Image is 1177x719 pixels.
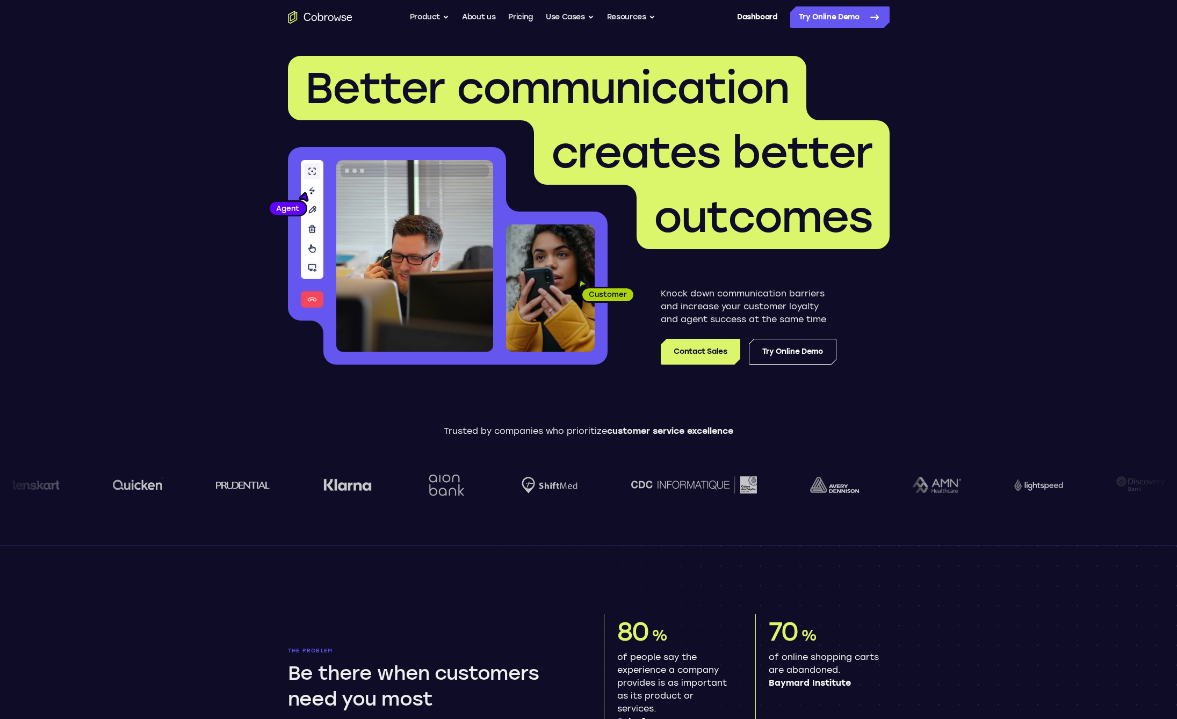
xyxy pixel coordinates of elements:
[288,660,569,712] h2: Be there when customers need you most
[508,6,533,28] a: Pricing
[661,287,836,326] p: Knock down communication barriers and increase your customer loyalty and agent success at the sam...
[769,651,881,689] p: of online shopping carts are abandoned.
[288,11,352,24] a: Go to the home page
[288,648,574,654] p: The problem
[392,463,436,507] img: Aion Bank
[801,626,817,644] span: %
[305,62,789,114] span: Better communication
[183,481,237,489] img: prudential
[661,339,740,365] a: Contact Sales
[769,616,799,647] span: 70
[607,426,733,436] span: customer service excellence
[749,339,836,365] a: Try Online Demo
[489,477,545,493] img: Shiftmed
[981,479,1030,490] img: Lightspeed
[769,677,881,689] span: Baymard Institute
[462,6,495,28] a: About us
[291,478,339,491] img: Klarna
[777,477,826,493] img: avery-dennison
[790,6,890,28] a: Try Online Demo
[546,6,594,28] button: Use Cases
[598,476,724,493] img: CDC Informatique
[652,626,667,644] span: %
[654,191,872,243] span: outcomes
[336,160,493,352] img: A customer support agent talking on the phone
[607,6,655,28] button: Resources
[410,6,450,28] button: Product
[879,477,928,493] img: AMN Healthcare
[737,6,777,28] a: Dashboard
[551,127,872,178] span: creates better
[617,616,649,647] span: 80
[506,224,595,352] img: A customer holding their phone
